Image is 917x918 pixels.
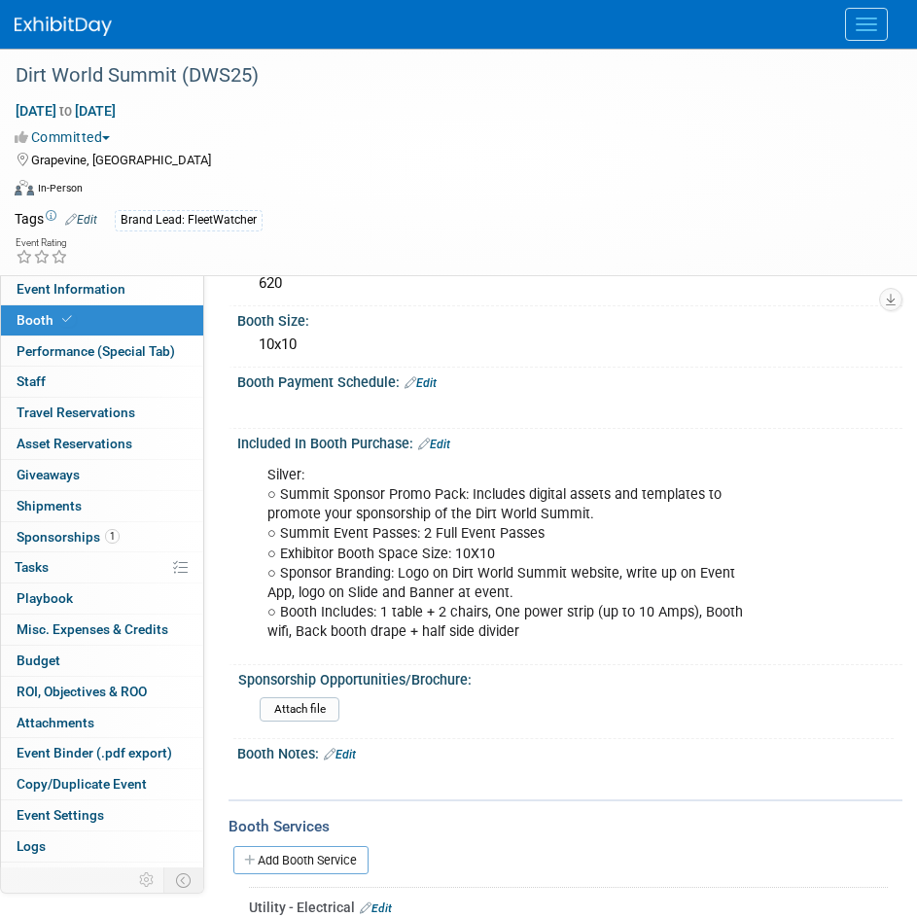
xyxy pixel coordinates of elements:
[62,314,72,325] i: Booth reservation complete
[56,103,75,119] span: to
[17,715,94,730] span: Attachments
[17,312,76,328] span: Booth
[130,867,164,893] td: Personalize Event Tab Strip
[17,838,46,854] span: Logs
[324,748,356,761] a: Edit
[17,281,125,297] span: Event Information
[254,456,866,652] div: Silver: ○ Summit Sponsor Promo Pack: Includes digital assets and templates to promote your sponso...
[1,522,203,552] a: Sponsorships1
[1,429,203,459] a: Asset Reservations
[249,898,888,917] div: Utility - Electrical
[17,776,147,792] span: Copy/Duplicate Event
[17,590,73,606] span: Playbook
[17,436,132,451] span: Asset Reservations
[17,498,82,513] span: Shipments
[16,238,68,248] div: Event Rating
[1,460,203,490] a: Giveaways
[17,745,172,760] span: Event Binder (.pdf export)
[1,398,203,428] a: Travel Reservations
[252,268,888,299] div: 620
[360,901,392,915] a: Edit
[17,405,135,420] span: Travel Reservations
[15,559,49,575] span: Tasks
[65,213,97,227] a: Edit
[105,529,120,544] span: 1
[233,846,369,874] a: Add Booth Service
[1,552,203,583] a: Tasks
[252,330,888,360] div: 10x10
[15,127,118,147] button: Committed
[37,181,83,195] div: In-Person
[17,343,175,359] span: Performance (Special Tab)
[1,800,203,830] a: Event Settings
[405,376,437,390] a: Edit
[17,467,80,482] span: Giveaways
[1,583,203,614] a: Playbook
[1,738,203,768] a: Event Binder (.pdf export)
[237,739,902,764] div: Booth Notes:
[17,373,46,389] span: Staff
[15,177,893,206] div: Event Format
[845,8,888,41] button: Menu
[237,429,902,454] div: Included In Booth Purchase:
[17,621,168,637] span: Misc. Expenses & Credits
[1,305,203,335] a: Booth
[1,708,203,738] a: Attachments
[164,867,204,893] td: Toggle Event Tabs
[17,653,60,668] span: Budget
[238,665,894,689] div: Sponsorship Opportunities/Brochure:
[237,368,902,393] div: Booth Payment Schedule:
[229,816,902,837] div: Booth Services
[17,684,147,699] span: ROI, Objectives & ROO
[1,367,203,397] a: Staff
[17,529,120,545] span: Sponsorships
[1,491,203,521] a: Shipments
[418,438,450,451] a: Edit
[1,831,203,862] a: Logs
[17,807,104,823] span: Event Settings
[15,102,117,120] span: [DATE] [DATE]
[15,17,112,36] img: ExhibitDay
[15,209,97,231] td: Tags
[1,336,203,367] a: Performance (Special Tab)
[1,769,203,799] a: Copy/Duplicate Event
[1,646,203,676] a: Budget
[31,153,211,167] span: Grapevine, [GEOGRAPHIC_DATA]
[15,180,34,195] img: Format-Inperson.png
[1,677,203,707] a: ROI, Objectives & ROO
[1,274,203,304] a: Event Information
[9,58,878,93] div: Dirt World Summit (DWS25)
[1,615,203,645] a: Misc. Expenses & Credits
[115,210,263,230] div: Brand Lead: FleetWatcher
[237,306,902,331] div: Booth Size:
